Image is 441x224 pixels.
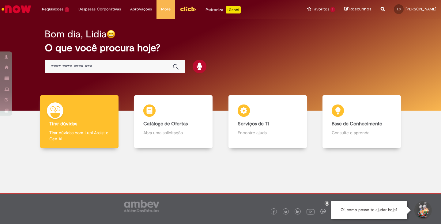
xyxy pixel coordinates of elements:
[143,121,188,127] b: Catálogo de Ofertas
[42,6,63,12] span: Requisições
[332,130,392,136] p: Consulte e aprenda
[161,6,171,12] span: More
[45,29,107,40] h2: Bom dia, Lidia
[315,95,409,148] a: Base de Conhecimento Consulte e aprenda
[49,121,77,127] b: Tirar dúvidas
[284,211,287,214] img: logo_footer_twitter.png
[238,130,298,136] p: Encontre ajuda
[143,130,203,136] p: Abra uma solicitação
[49,130,109,142] p: Tirar dúvidas com Lupi Assist e Gen Ai
[405,6,436,12] span: [PERSON_NAME]
[344,6,371,12] a: Rascunhos
[1,3,32,15] img: ServiceNow
[397,7,401,11] span: LS
[272,211,275,214] img: logo_footer_facebook.png
[307,207,315,215] img: logo_footer_youtube.png
[78,6,121,12] span: Despesas Corporativas
[330,7,335,12] span: 1
[126,95,221,148] a: Catálogo de Ofertas Abra uma solicitação
[124,200,159,212] img: logo_footer_ambev_rotulo_gray.png
[65,7,69,12] span: 1
[107,30,115,39] img: happy-face.png
[32,95,126,148] a: Tirar dúvidas Tirar dúvidas com Lupi Assist e Gen Ai
[205,6,241,13] div: Padroniza
[238,121,269,127] b: Serviços de TI
[312,6,329,12] span: Favoritos
[180,4,196,13] img: click_logo_yellow_360x200.png
[296,210,299,214] img: logo_footer_linkedin.png
[332,121,382,127] b: Base de Conhecimento
[45,43,396,53] h2: O que você procura hoje?
[413,201,432,219] button: Iniciar Conversa de Suporte
[320,209,326,214] img: logo_footer_workplace.png
[130,6,152,12] span: Aprovações
[221,95,315,148] a: Serviços de TI Encontre ajuda
[349,6,371,12] span: Rascunhos
[226,6,241,13] p: +GenAi
[331,201,407,219] div: Oi, como posso te ajudar hoje?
